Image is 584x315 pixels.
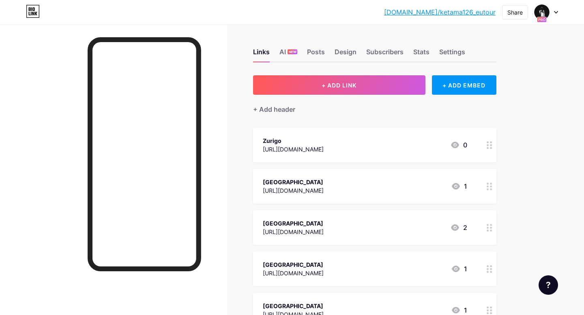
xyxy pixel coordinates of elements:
div: Stats [413,47,429,62]
div: [GEOGRAPHIC_DATA] [263,302,324,310]
a: [DOMAIN_NAME]/ketama126_eutour [384,7,496,17]
div: 1 [451,305,467,315]
div: [GEOGRAPHIC_DATA] [263,260,324,269]
div: [URL][DOMAIN_NAME] [263,269,324,277]
div: + ADD EMBED [432,75,496,95]
div: Settings [439,47,465,62]
div: Posts [307,47,325,62]
div: [URL][DOMAIN_NAME] [263,186,324,195]
div: [GEOGRAPHIC_DATA] [263,219,324,228]
div: 2 [450,223,467,232]
div: [GEOGRAPHIC_DATA] [263,178,324,186]
button: + ADD LINK [253,75,425,95]
div: Design [335,47,356,62]
div: + Add header [253,104,295,114]
div: 1 [451,181,467,191]
div: Subscribers [366,47,404,62]
div: 1 [451,264,467,274]
div: Links [253,47,270,62]
div: [URL][DOMAIN_NAME] [263,228,324,236]
div: AI [279,47,297,62]
span: NEW [289,49,296,54]
span: + ADD LINK [322,82,356,89]
img: damarcoamarco [534,4,550,20]
div: 0 [450,140,467,150]
div: [URL][DOMAIN_NAME] [263,145,324,153]
div: Zurigo [263,136,324,145]
div: Share [507,8,523,17]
